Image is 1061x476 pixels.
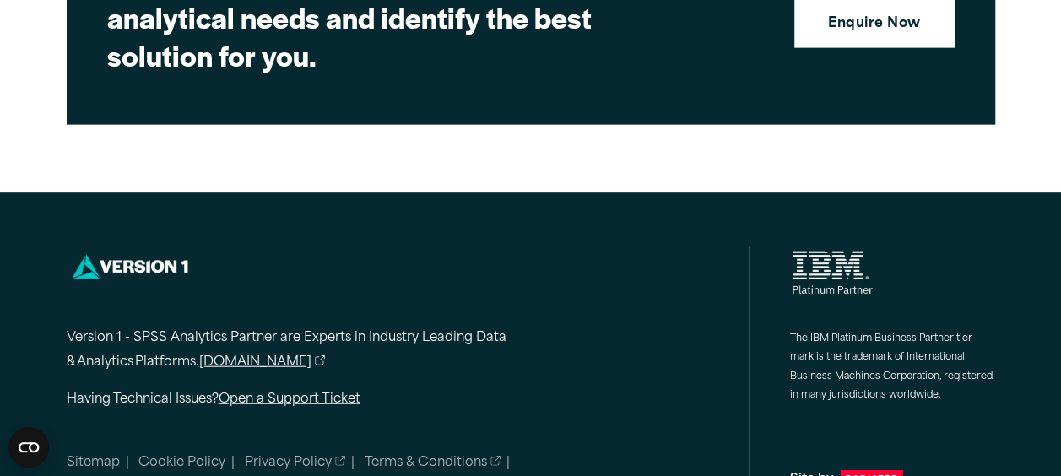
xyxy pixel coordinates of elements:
[365,453,501,473] a: Terms & Conditions
[199,351,326,376] a: [DOMAIN_NAME]
[67,327,573,376] p: Version 1 - SPSS Analytics Partner are Experts in Industry Leading Data & Analytics Platforms.
[67,388,573,413] p: Having Technical Issues?
[828,14,920,35] strong: Enquire Now
[67,457,120,469] a: Sitemap
[219,393,360,406] a: Open a Support Ticket
[138,457,225,469] a: Cookie Policy
[245,453,346,473] a: Privacy Policy
[8,427,49,468] button: Open CMP widget
[790,330,995,406] p: The IBM Platinum Business Partner tier mark is the trademark of International Business Machines C...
